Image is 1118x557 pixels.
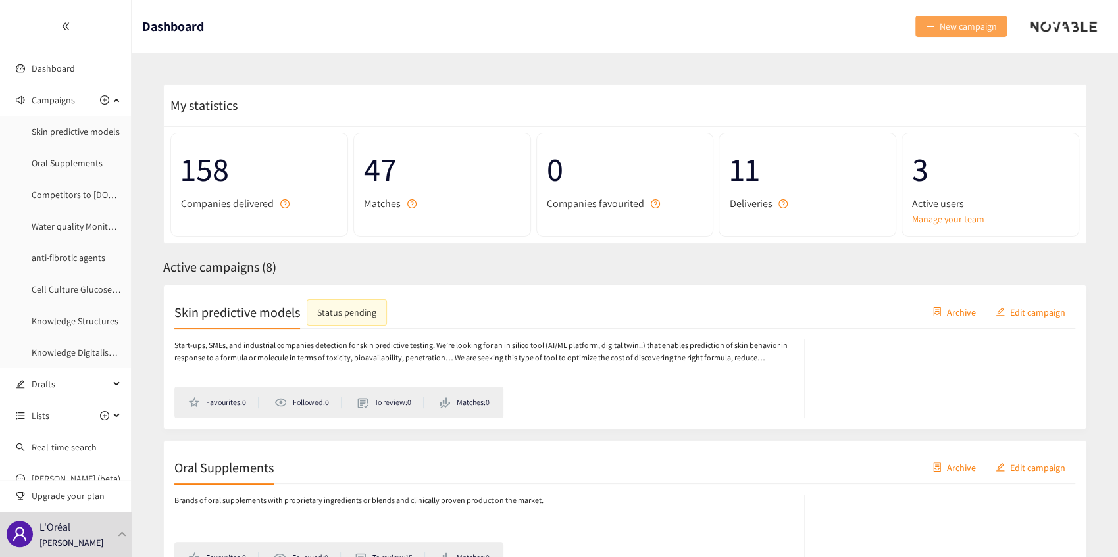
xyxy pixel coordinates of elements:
span: unordered-list [16,411,25,420]
span: Active users [912,195,964,212]
a: Water quality Monitoring software [32,220,165,232]
span: 3 [912,143,1069,195]
div: Status pending [317,304,376,319]
li: To review: 0 [357,397,424,408]
span: Upgrade your plan [32,483,121,509]
span: question-circle [280,199,290,208]
span: Active campaigns ( 8 ) [163,258,276,276]
span: edit [996,307,1005,318]
a: anti-fibrotic agents [32,252,105,264]
p: L'Oréal [39,519,70,535]
span: double-left [61,22,70,31]
span: Drafts [32,371,109,397]
span: container [932,462,942,473]
a: Oral Supplements [32,157,103,169]
li: Followed: 0 [274,397,342,408]
span: Deliveries [729,195,772,212]
a: Real-time search [32,441,97,453]
a: Skin predictive models [32,126,120,137]
a: Competitors to [DOMAIN_NAME] [32,189,158,201]
p: Start-ups, SMEs, and industrial companies detection for skin predictive testing. We’re looking fo... [174,339,791,364]
span: question-circle [651,199,660,208]
li: Favourites: 0 [188,397,259,408]
span: Edit campaign [1010,304,1065,319]
a: Dashboard [32,62,75,74]
span: trophy [16,491,25,500]
span: Companies delivered [181,195,274,212]
span: user [12,526,28,542]
button: editEdit campaign [986,456,1075,477]
span: 158 [181,143,338,195]
span: Companies favourited [547,195,644,212]
p: Brands of oral supplements with proprietary ingredients or blends and clinically proven product o... [174,495,544,507]
span: Lists [32,402,49,429]
div: Widget de chat [1052,494,1118,557]
button: plusNew campaign [915,16,1007,37]
button: containerArchive [923,301,986,322]
h2: Skin predictive models [174,303,300,321]
a: [PERSON_NAME] (beta) [32,473,120,485]
button: editEdit campaign [986,301,1075,322]
span: plus-circle [100,95,109,105]
a: Manage your team [912,212,1069,226]
li: Matches: 0 [440,397,490,408]
span: plus [925,22,934,32]
span: New campaign [940,19,997,34]
button: containerArchive [923,456,986,477]
span: 0 [547,143,703,195]
span: question-circle [407,199,417,208]
span: question-circle [778,199,788,208]
span: sound [16,95,25,105]
a: Skin predictive modelsStatus pendingcontainerArchiveeditEdit campaignStart-ups, SMEs, and industr... [163,285,1086,429]
span: Campaigns [32,87,75,113]
a: Knowledge Digitalisation [32,347,129,358]
a: Cell Culture Glucose Monitoring [32,283,157,295]
iframe: Chat Widget [1052,494,1118,557]
span: edit [996,462,1005,473]
span: 47 [364,143,521,195]
span: My statistics [164,97,238,114]
span: Archive [947,304,976,319]
h2: Oral Supplements [174,458,274,476]
span: container [932,307,942,318]
span: Archive [947,460,976,474]
span: plus-circle [100,411,109,420]
span: Matches [364,195,401,212]
a: Knowledge Structures [32,315,118,327]
span: 11 [729,143,886,195]
p: [PERSON_NAME] [39,535,103,550]
span: edit [16,379,25,389]
span: Edit campaign [1010,460,1065,474]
